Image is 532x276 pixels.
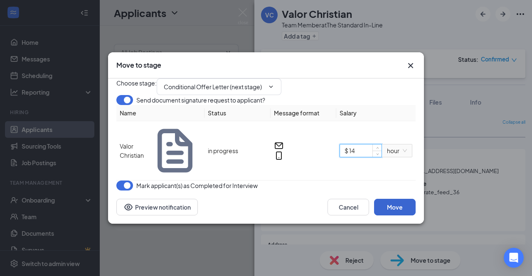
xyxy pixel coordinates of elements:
button: Close [406,61,416,71]
span: Valor Christian [120,142,145,160]
svg: MobileSms [274,151,284,161]
div: Open Intercom Messenger [504,248,524,268]
th: Name [116,105,204,121]
th: Salary [336,105,416,121]
span: up [375,146,380,151]
button: Preview notificationEye [116,199,198,215]
th: Status [204,105,271,121]
span: Send document signature request to applicant? [136,95,265,105]
span: Mark applicant(s) as Completed for Interview [136,181,258,191]
button: Move [374,199,416,215]
span: Increase Value [372,144,382,151]
svg: Email [274,141,284,151]
span: Choose stage : [116,78,157,95]
span: hour [387,144,407,157]
h3: Move to stage [116,61,161,70]
svg: Eye [123,202,133,212]
svg: Cross [406,61,416,71]
td: in progress [204,121,271,181]
button: Cancel [328,199,369,215]
th: Message format [271,105,337,121]
svg: ChevronDown [268,83,274,90]
span: down [375,151,380,156]
svg: Document [149,125,201,177]
span: Decrease Value [372,151,382,157]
